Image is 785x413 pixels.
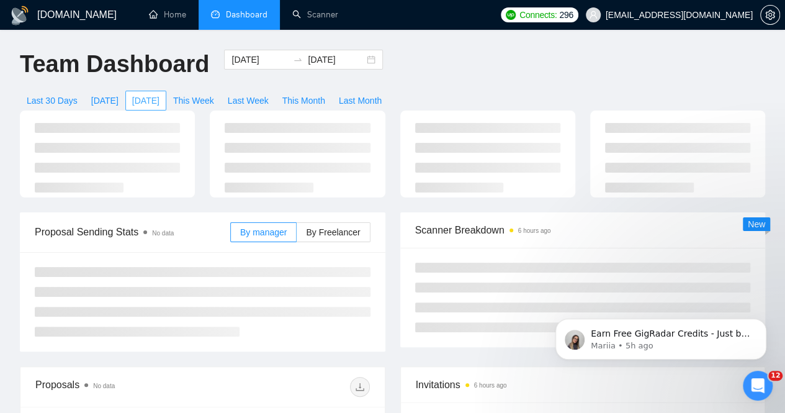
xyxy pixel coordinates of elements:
[231,53,288,66] input: Start date
[211,10,220,19] span: dashboard
[282,94,325,107] span: This Month
[748,219,765,229] span: New
[339,94,382,107] span: Last Month
[84,91,125,111] button: [DATE]
[240,227,287,237] span: By manager
[506,10,516,20] img: upwork-logo.png
[537,293,785,379] iframe: Intercom notifications message
[760,5,780,25] button: setting
[166,91,221,111] button: This Week
[226,9,267,20] span: Dashboard
[306,227,360,237] span: By Freelancer
[559,8,573,22] span: 296
[149,9,186,20] a: homeHome
[20,50,209,79] h1: Team Dashboard
[10,6,30,25] img: logo
[293,55,303,65] span: to
[415,222,751,238] span: Scanner Breakdown
[221,91,276,111] button: Last Week
[332,91,388,111] button: Last Month
[292,9,338,20] a: searchScanner
[93,383,115,389] span: No data
[132,94,159,107] span: [DATE]
[125,91,166,111] button: [DATE]
[27,94,78,107] span: Last 30 Days
[91,94,119,107] span: [DATE]
[308,53,364,66] input: End date
[474,382,507,389] time: 6 hours ago
[173,94,214,107] span: This Week
[518,227,551,234] time: 6 hours ago
[760,10,780,20] a: setting
[589,11,598,19] span: user
[276,91,332,111] button: This Month
[293,55,303,65] span: swap-right
[228,94,269,107] span: Last Week
[761,10,779,20] span: setting
[416,377,750,393] span: Invitations
[768,371,783,381] span: 12
[519,8,557,22] span: Connects:
[152,230,174,237] span: No data
[20,91,84,111] button: Last 30 Days
[743,371,773,401] iframe: Intercom live chat
[35,377,202,397] div: Proposals
[35,224,230,240] span: Proposal Sending Stats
